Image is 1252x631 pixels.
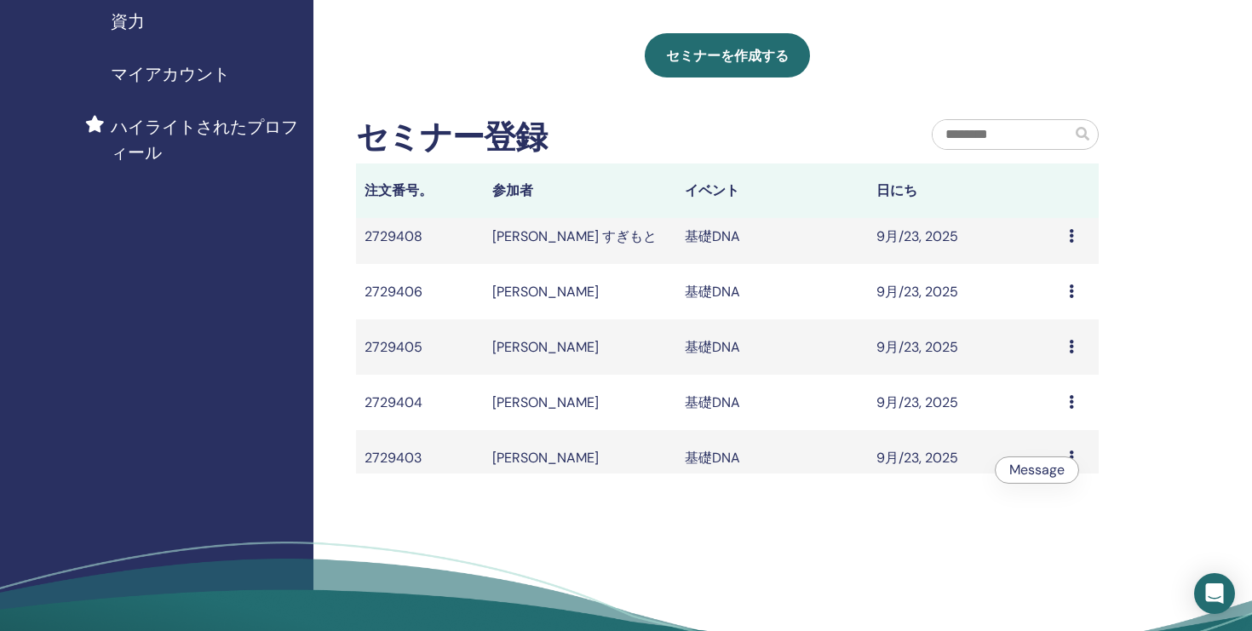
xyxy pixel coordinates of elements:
[868,375,1060,430] td: 9月/23, 2025
[356,264,484,319] td: 2729406
[868,209,1060,264] td: 9月/23, 2025
[868,163,1060,218] th: 日にち
[484,430,676,485] td: [PERSON_NAME]
[356,375,484,430] td: 2729404
[676,375,869,430] td: 基礎DNA
[356,319,484,375] td: 2729405
[356,118,548,158] h2: セミナー登録
[676,209,869,264] td: 基礎DNA
[1009,461,1065,479] a: Message
[1194,573,1235,614] div: Open Intercom Messenger
[111,114,300,165] span: ハイライトされたプロフィール
[868,319,1060,375] td: 9月/23, 2025
[484,209,676,264] td: [PERSON_NAME] すぎもと
[868,430,1060,485] td: 9月/23, 2025
[484,264,676,319] td: [PERSON_NAME]
[484,319,676,375] td: [PERSON_NAME]
[356,430,484,485] td: 2729403
[111,61,230,87] span: マイアカウント
[676,264,869,319] td: 基礎DNA
[111,9,145,34] span: 資力
[484,163,676,218] th: 参加者
[356,209,484,264] td: 2729408
[676,163,869,218] th: イベント
[676,319,869,375] td: 基礎DNA
[356,163,484,218] th: 注文番号。
[645,33,810,77] a: セミナーを作成する
[676,430,869,485] td: 基礎DNA
[666,47,789,65] span: セミナーを作成する
[484,375,676,430] td: [PERSON_NAME]
[868,264,1060,319] td: 9月/23, 2025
